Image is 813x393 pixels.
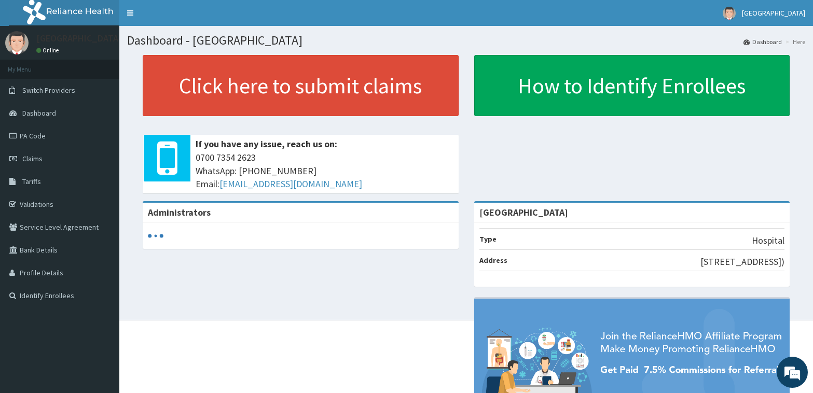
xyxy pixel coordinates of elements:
[752,234,784,247] p: Hospital
[196,138,337,150] b: If you have any issue, reach us on:
[22,177,41,186] span: Tariffs
[479,234,497,244] b: Type
[479,256,507,265] b: Address
[36,34,122,43] p: [GEOGRAPHIC_DATA]
[127,34,805,47] h1: Dashboard - [GEOGRAPHIC_DATA]
[148,206,211,218] b: Administrators
[742,8,805,18] span: [GEOGRAPHIC_DATA]
[22,86,75,95] span: Switch Providers
[5,31,29,54] img: User Image
[219,178,362,190] a: [EMAIL_ADDRESS][DOMAIN_NAME]
[148,228,163,244] svg: audio-loading
[783,37,805,46] li: Here
[700,255,784,269] p: [STREET_ADDRESS])
[22,154,43,163] span: Claims
[479,206,568,218] strong: [GEOGRAPHIC_DATA]
[36,47,61,54] a: Online
[143,55,459,116] a: Click here to submit claims
[723,7,736,20] img: User Image
[743,37,782,46] a: Dashboard
[196,151,453,191] span: 0700 7354 2623 WhatsApp: [PHONE_NUMBER] Email:
[22,108,56,118] span: Dashboard
[474,55,790,116] a: How to Identify Enrollees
